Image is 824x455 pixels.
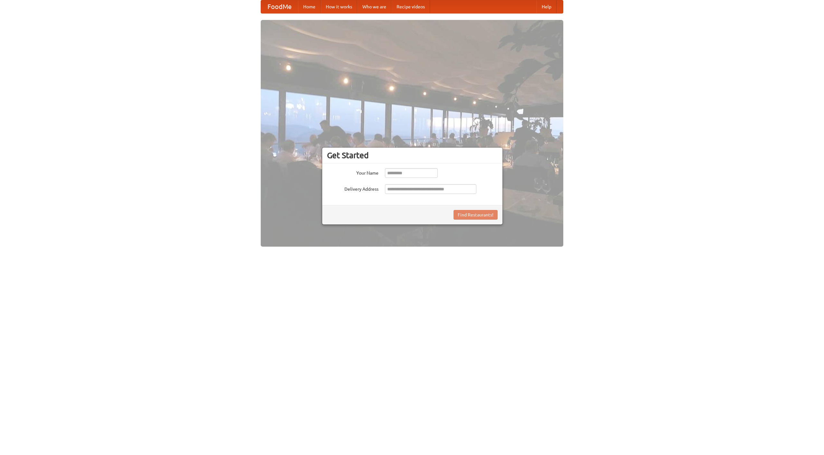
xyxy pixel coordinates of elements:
a: Recipe videos [391,0,430,13]
button: Find Restaurants! [454,210,498,220]
a: Who we are [357,0,391,13]
label: Your Name [327,168,379,176]
a: Home [298,0,321,13]
a: How it works [321,0,357,13]
label: Delivery Address [327,184,379,192]
h3: Get Started [327,150,498,160]
a: Help [537,0,557,13]
a: FoodMe [261,0,298,13]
